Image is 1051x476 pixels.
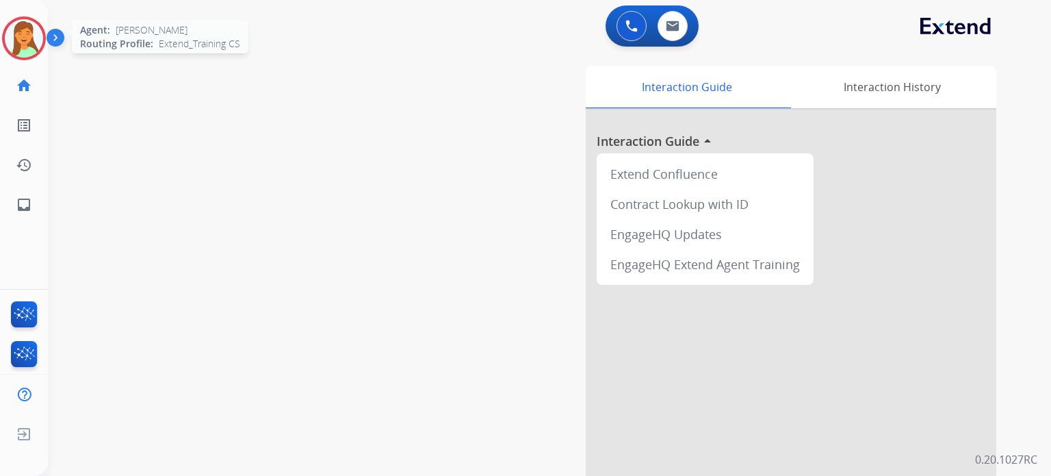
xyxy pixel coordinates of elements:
[602,249,808,279] div: EngageHQ Extend Agent Training
[159,37,240,51] span: Extend_Training CS
[975,451,1037,468] p: 0.20.1027RC
[602,189,808,219] div: Contract Lookup with ID
[16,117,32,134] mat-icon: list_alt
[16,157,32,173] mat-icon: history
[788,66,996,108] div: Interaction History
[586,66,788,108] div: Interaction Guide
[116,23,187,37] span: [PERSON_NAME]
[602,159,808,189] div: Extend Confluence
[5,19,43,58] img: avatar
[16,197,32,213] mat-icon: inbox
[80,37,153,51] span: Routing Profile:
[80,23,110,37] span: Agent:
[602,219,808,249] div: EngageHQ Updates
[16,77,32,94] mat-icon: home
